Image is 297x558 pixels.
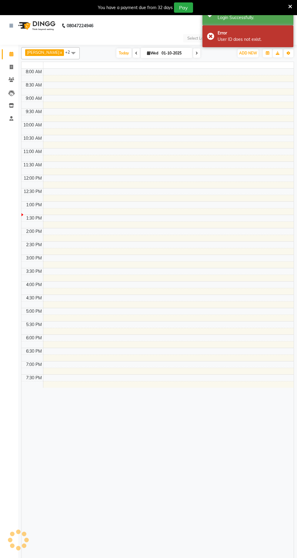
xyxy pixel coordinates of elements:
div: 4:00 PM [25,282,43,288]
div: 6:00 PM [25,335,43,341]
button: ADD NEW [238,49,259,57]
div: 9:00 AM [25,95,43,102]
div: Select Location [187,35,215,41]
span: Wed [145,51,160,55]
span: ADD NEW [239,51,257,55]
div: 9:30 AM [25,109,43,115]
span: +2 [65,50,75,54]
div: User ID does not exist. [218,36,289,43]
div: Error [218,30,289,36]
div: Login Successfully. [218,15,289,21]
button: Pay [174,2,193,13]
span: [PERSON_NAME] [27,50,59,55]
div: 12:30 PM [22,188,43,195]
div: 12:00 PM [22,175,43,181]
div: 11:00 AM [22,148,43,155]
div: 10:30 AM [22,135,43,142]
input: 2025-10-01 [160,49,190,58]
div: 3:30 PM [25,268,43,275]
a: x [59,50,62,55]
div: 8:30 AM [25,82,43,88]
div: 10:00 AM [22,122,43,128]
b: 08047224946 [67,17,93,34]
div: 5:30 PM [25,321,43,328]
div: 6:30 PM [25,348,43,354]
div: 8:00 AM [25,69,43,75]
div: 1:00 PM [25,202,43,208]
div: 11:30 AM [22,162,43,168]
img: logo [15,17,57,34]
div: 2:00 PM [25,228,43,235]
div: 3:00 PM [25,255,43,261]
div: 2:30 PM [25,242,43,248]
div: You have a payment due from 32 days [98,5,173,11]
div: 7:00 PM [25,361,43,368]
div: 7:30 PM [25,375,43,381]
div: 4:30 PM [25,295,43,301]
div: 1:30 PM [25,215,43,221]
span: Today [116,48,132,58]
div: 5:00 PM [25,308,43,315]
